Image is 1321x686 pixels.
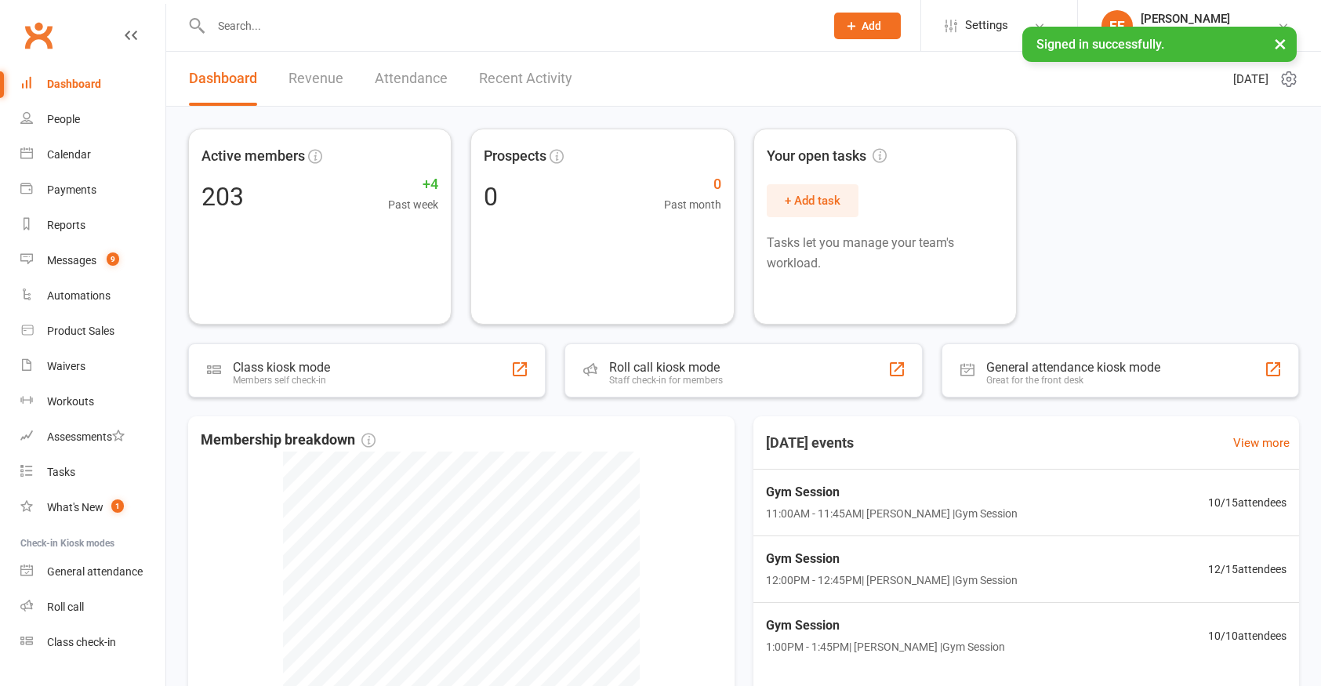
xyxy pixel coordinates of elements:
div: 0 [484,184,498,209]
div: [PERSON_NAME] [1141,12,1277,26]
button: Add [834,13,901,39]
div: Uniting Seniors Gym Orange [1141,26,1277,40]
span: 10 / 10 attendees [1208,627,1287,644]
div: Waivers [47,360,85,372]
span: 12 / 15 attendees [1208,561,1287,578]
a: Automations [20,278,165,314]
div: Payments [47,183,96,196]
h3: [DATE] events [753,429,866,457]
span: +4 [388,173,438,196]
p: Tasks let you manage your team's workload. [767,233,1003,273]
div: People [47,113,80,125]
span: Signed in successfully. [1036,37,1164,52]
span: [DATE] [1233,70,1268,89]
span: 9 [107,252,119,266]
div: 203 [201,184,244,209]
a: Product Sales [20,314,165,349]
span: Settings [965,8,1008,43]
div: Messages [47,254,96,267]
div: Class check-in [47,636,116,648]
div: General attendance [47,565,143,578]
a: People [20,102,165,137]
div: Product Sales [47,325,114,337]
div: What's New [47,501,103,514]
a: Class kiosk mode [20,625,165,660]
span: 1:00PM - 1:45PM | [PERSON_NAME] | Gym Session [766,638,1005,655]
a: Assessments [20,419,165,455]
span: Your open tasks [767,145,887,168]
a: Reports [20,208,165,243]
span: Past week [388,196,438,213]
button: × [1266,27,1294,60]
div: Automations [47,289,111,302]
div: Great for the front desk [986,375,1160,386]
a: Roll call [20,590,165,625]
a: General attendance kiosk mode [20,554,165,590]
div: Members self check-in [233,375,330,386]
div: Staff check-in for members [609,375,723,386]
span: 1 [111,499,124,513]
a: Waivers [20,349,165,384]
a: Payments [20,172,165,208]
div: General attendance kiosk mode [986,360,1160,375]
span: Gym Session [766,482,1018,503]
div: Assessments [47,430,125,443]
a: Workouts [20,384,165,419]
input: Search... [206,15,814,37]
span: Prospects [484,145,546,168]
a: Clubworx [19,16,58,55]
div: Calendar [47,148,91,161]
a: Attendance [375,52,448,106]
a: Dashboard [20,67,165,102]
div: Dashboard [47,78,101,90]
span: 0 [664,173,721,196]
a: What's New1 [20,490,165,525]
div: Class kiosk mode [233,360,330,375]
span: 11:00AM - 11:45AM | [PERSON_NAME] | Gym Session [766,505,1018,522]
div: EE [1101,10,1133,42]
a: Recent Activity [479,52,572,106]
div: Workouts [47,395,94,408]
div: Tasks [47,466,75,478]
span: 12:00PM - 12:45PM | [PERSON_NAME] | Gym Session [766,572,1018,589]
span: Gym Session [766,549,1018,569]
a: View more [1233,434,1290,452]
span: Add [862,20,881,32]
a: Revenue [289,52,343,106]
span: Membership breakdown [201,429,376,452]
a: Calendar [20,137,165,172]
span: Active members [201,145,305,168]
button: + Add task [767,184,858,217]
a: Dashboard [189,52,257,106]
a: Tasks [20,455,165,490]
span: Past month [664,196,721,213]
span: 10 / 15 attendees [1208,494,1287,511]
span: Gym Session [766,615,1005,636]
div: Roll call [47,601,84,613]
a: Messages 9 [20,243,165,278]
div: Reports [47,219,85,231]
div: Roll call kiosk mode [609,360,723,375]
